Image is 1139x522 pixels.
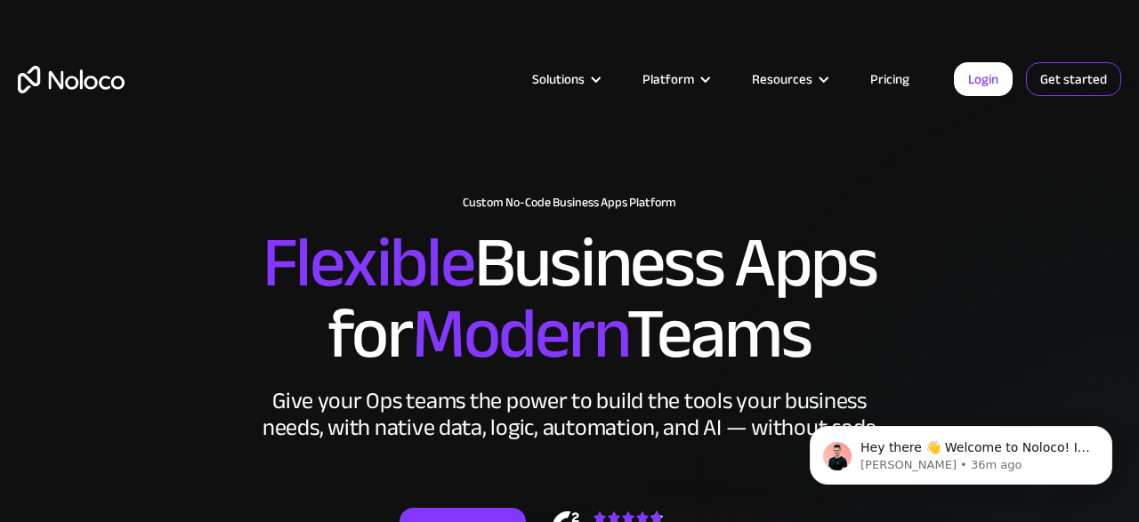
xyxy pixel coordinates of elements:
[1026,62,1121,96] a: Get started
[412,268,626,400] span: Modern
[258,388,881,441] div: Give your Ops teams the power to build the tools your business needs, with native data, logic, au...
[510,68,620,91] div: Solutions
[18,228,1121,370] h2: Business Apps for Teams
[18,196,1121,210] h1: Custom No-Code Business Apps Platform
[263,197,474,329] span: Flexible
[620,68,730,91] div: Platform
[730,68,848,91] div: Resources
[18,66,125,93] a: home
[954,62,1013,96] a: Login
[783,389,1139,513] iframe: Intercom notifications message
[752,68,812,91] div: Resources
[848,68,932,91] a: Pricing
[532,68,585,91] div: Solutions
[642,68,694,91] div: Platform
